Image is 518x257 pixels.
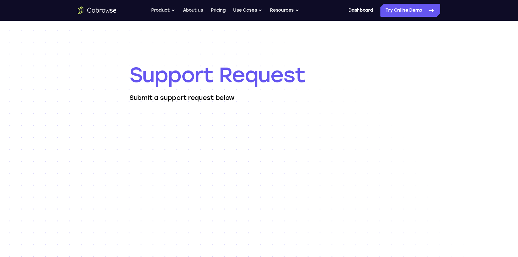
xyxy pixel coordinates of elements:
[78,6,117,14] a: Go to the home page
[270,4,299,17] button: Resources
[348,4,373,17] a: Dashboard
[151,4,175,17] button: Product
[211,4,226,17] a: Pricing
[380,4,440,17] a: Try Online Demo
[183,4,203,17] a: About us
[129,62,388,88] h1: Support Request
[129,93,388,102] p: Submit a support request below
[233,4,262,17] button: Use Cases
